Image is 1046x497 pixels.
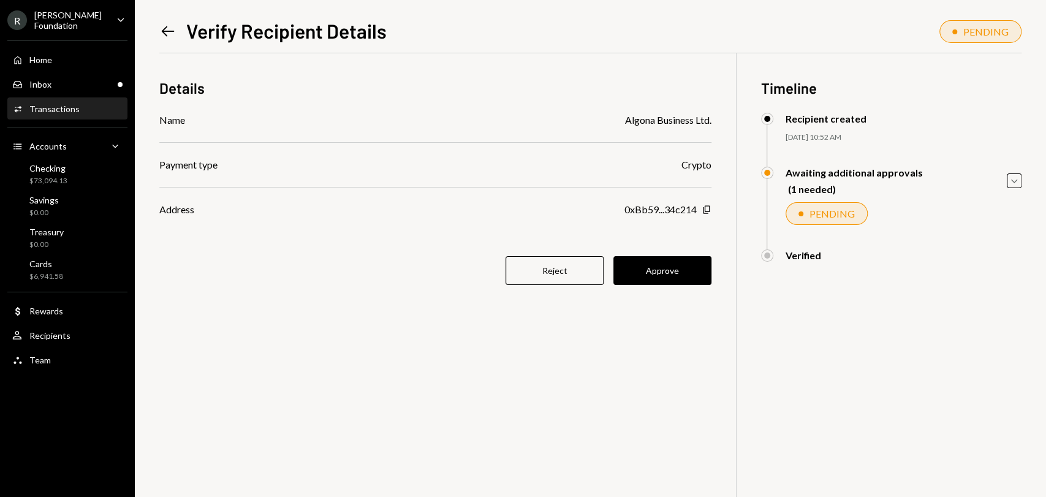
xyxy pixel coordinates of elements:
div: PENDING [963,26,1009,37]
div: (1 needed) [788,183,923,195]
div: $73,094.13 [29,176,67,186]
a: Transactions [7,97,127,120]
div: Savings [29,195,59,205]
div: [PERSON_NAME] Foundation [34,10,107,31]
div: $0.00 [29,208,59,218]
button: Reject [506,256,604,285]
div: Accounts [29,141,67,151]
a: Cards$6,941.58 [7,255,127,284]
div: Team [29,355,51,365]
a: Rewards [7,300,127,322]
div: Home [29,55,52,65]
h3: Timeline [761,78,1021,98]
div: Checking [29,163,67,173]
div: Awaiting additional approvals [786,167,923,178]
div: [DATE] 10:52 AM [786,132,1021,143]
div: Recipients [29,330,70,341]
a: Home [7,48,127,70]
div: Cards [29,259,63,269]
div: 0xBb59...34c214 [624,202,697,217]
div: Name [159,113,185,127]
a: Team [7,349,127,371]
div: R [7,10,27,30]
a: Savings$0.00 [7,191,127,221]
h3: Details [159,78,205,98]
div: Transactions [29,104,80,114]
div: Algona Business Ltd. [625,113,711,127]
a: Accounts [7,135,127,157]
a: Treasury$0.00 [7,223,127,252]
div: Crypto [681,157,711,172]
div: Treasury [29,227,64,237]
div: $6,941.58 [29,271,63,282]
a: Recipients [7,324,127,346]
button: Approve [613,256,711,285]
div: Address [159,202,194,217]
div: PENDING [809,208,855,219]
h1: Verify Recipient Details [186,18,387,43]
div: Inbox [29,79,51,89]
div: Payment type [159,157,218,172]
div: Rewards [29,306,63,316]
div: $0.00 [29,240,64,250]
a: Inbox [7,73,127,95]
div: Verified [786,249,821,261]
div: Recipient created [786,113,866,124]
a: Checking$73,094.13 [7,159,127,189]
